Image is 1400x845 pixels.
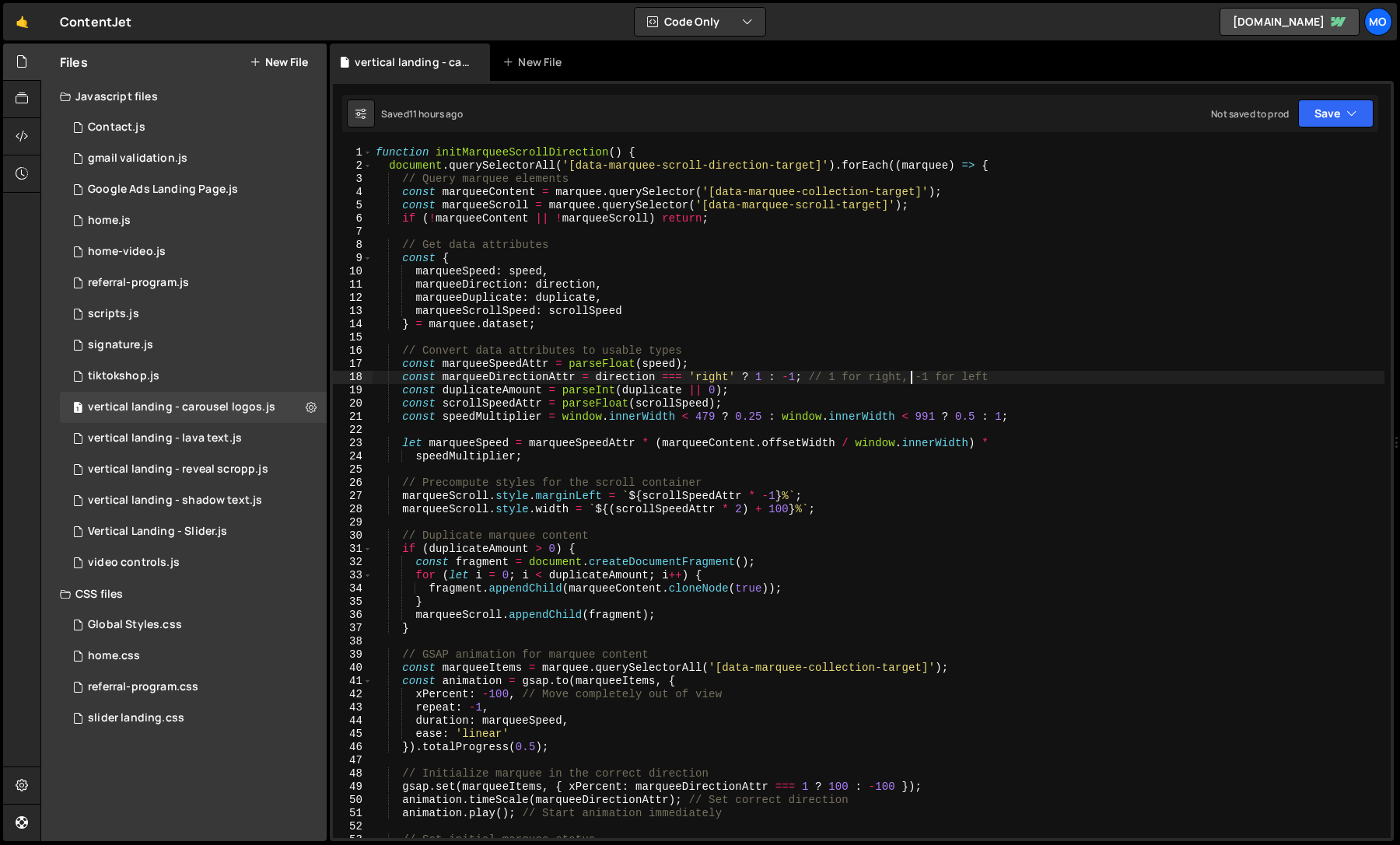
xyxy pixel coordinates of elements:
[1220,8,1360,36] a: [DOMAIN_NAME]
[60,423,327,454] div: 10184/44785.js
[333,754,373,767] div: 47
[333,582,373,595] div: 34
[333,225,373,239] div: 7
[333,490,373,503] div: 27
[333,794,373,807] div: 50
[60,392,327,423] div: vertical landing - carousel logos.js
[60,641,327,672] div: 10184/39870.css
[60,454,327,485] div: 10184/44930.js
[88,214,131,228] div: home.js
[88,245,166,259] div: home-video.js
[88,183,238,197] div: Google Ads Landing Page.js
[333,701,373,714] div: 43
[3,3,41,40] a: 🤙
[88,556,180,570] div: video controls.js
[333,543,373,556] div: 31
[88,649,140,663] div: home.css
[333,741,373,754] div: 46
[88,338,153,352] div: signature.js
[502,54,568,70] div: New File
[60,54,88,71] h2: Files
[333,159,373,173] div: 2
[333,622,373,635] div: 37
[88,618,182,632] div: Global Styles.css
[60,609,327,641] div: 10184/38499.css
[60,299,327,330] div: 10184/22928.js
[60,361,327,392] div: 10184/30310.js
[333,503,373,516] div: 28
[60,547,327,578] div: 10184/43538.js
[333,556,373,569] div: 32
[333,648,373,662] div: 39
[333,318,373,331] div: 14
[333,331,373,344] div: 15
[60,703,327,734] div: 10184/44518.css
[88,307,139,321] div: scripts.js
[333,305,373,318] div: 13
[60,12,132,31] div: ContentJet
[88,494,262,508] div: vertical landing - shadow text.js
[333,212,373,225] div: 6
[88,400,275,414] div: vertical landing - carousel logos.js
[333,384,373,397] div: 19
[635,8,765,36] button: Code Only
[60,174,327,205] div: 10184/36849.js
[333,265,373,278] div: 10
[333,358,373,371] div: 17
[333,437,373,450] div: 23
[60,205,327,236] div: 10184/39869.js
[1364,8,1392,36] a: Mo
[333,662,373,675] div: 40
[333,371,373,384] div: 18
[333,714,373,728] div: 44
[333,292,373,305] div: 12
[355,54,471,70] div: vertical landing - carousel logos.js
[88,431,242,445] div: vertical landing - lava text.js
[60,267,327,299] div: 10184/37628.js
[88,711,184,725] div: slider landing.css
[333,252,373,265] div: 9
[60,112,327,143] div: 10184/37166.js
[88,120,145,134] div: Contact.js
[333,675,373,688] div: 41
[333,569,373,582] div: 33
[333,344,373,358] div: 16
[333,477,373,490] div: 26
[60,143,327,174] div: 10184/38486.js
[88,680,198,694] div: referral-program.css
[1298,100,1374,127] button: Save
[60,485,327,516] div: 10184/44784.js
[333,529,373,543] div: 30
[333,450,373,463] div: 24
[333,820,373,833] div: 52
[88,276,189,290] div: referral-program.js
[333,609,373,622] div: 36
[333,780,373,794] div: 49
[333,199,373,212] div: 5
[73,403,82,415] span: 1
[333,807,373,820] div: 51
[333,688,373,701] div: 42
[333,463,373,477] div: 25
[60,516,327,547] div: 10184/44517.js
[41,81,327,112] div: Javascript files
[88,463,268,477] div: vertical landing - reveal scropp.js
[250,56,308,68] button: New File
[60,672,327,703] div: 10184/37629.css
[333,767,373,780] div: 48
[333,595,373,609] div: 35
[88,525,227,539] div: Vertical Landing - Slider.js
[333,239,373,252] div: 8
[60,330,327,361] div: 10184/34477.js
[1211,107,1289,120] div: Not saved to prod
[333,424,373,437] div: 22
[333,278,373,292] div: 11
[333,397,373,410] div: 20
[88,152,187,166] div: gmail validation.js
[333,635,373,648] div: 38
[333,146,373,159] div: 1
[60,236,327,267] div: 10184/43272.js
[333,728,373,741] div: 45
[381,107,463,120] div: Saved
